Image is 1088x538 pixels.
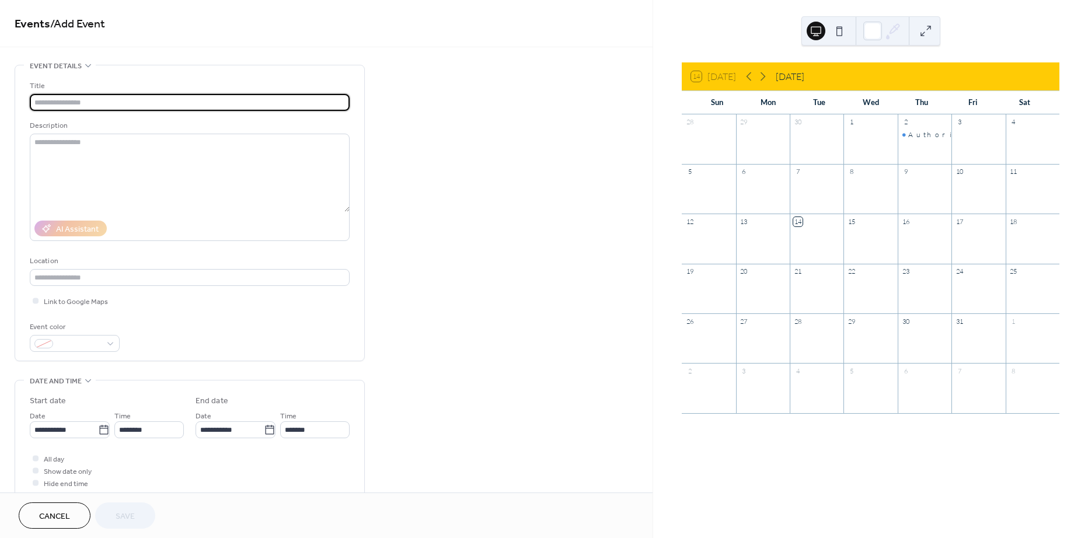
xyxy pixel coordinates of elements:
[793,118,802,127] div: 30
[897,91,948,114] div: Thu
[30,60,82,72] span: Event details
[196,395,228,407] div: End date
[793,366,802,375] div: 4
[30,395,66,407] div: Start date
[847,167,856,176] div: 8
[901,317,910,326] div: 30
[955,118,964,127] div: 3
[30,80,347,92] div: Title
[740,118,748,127] div: 29
[847,317,856,326] div: 29
[898,130,951,140] div: Authority Board Regular Meeting
[30,120,347,132] div: Description
[196,410,211,422] span: Date
[30,255,347,267] div: Location
[39,511,70,523] span: Cancel
[30,375,82,387] span: Date and time
[793,217,802,226] div: 14
[1009,366,1018,375] div: 8
[901,267,910,276] div: 23
[50,13,105,36] span: / Add Event
[794,91,845,114] div: Tue
[742,91,794,114] div: Mon
[847,217,856,226] div: 15
[114,410,131,422] span: Time
[19,502,90,529] button: Cancel
[685,217,694,226] div: 12
[955,217,964,226] div: 17
[955,167,964,176] div: 10
[685,167,694,176] div: 5
[776,69,804,83] div: [DATE]
[847,118,856,127] div: 1
[685,317,694,326] div: 26
[793,317,802,326] div: 28
[685,366,694,375] div: 2
[1009,267,1018,276] div: 25
[691,91,742,114] div: Sun
[280,410,297,422] span: Time
[15,13,50,36] a: Events
[740,217,748,226] div: 13
[44,453,64,466] span: All day
[955,267,964,276] div: 24
[955,317,964,326] div: 31
[740,317,748,326] div: 27
[847,366,856,375] div: 5
[901,366,910,375] div: 6
[44,296,108,308] span: Link to Google Maps
[1009,118,1018,127] div: 4
[947,91,999,114] div: Fri
[740,267,748,276] div: 20
[999,91,1050,114] div: Sat
[1009,317,1018,326] div: 1
[1009,217,1018,226] div: 18
[740,167,748,176] div: 6
[793,267,802,276] div: 21
[44,466,92,478] span: Show date only
[901,217,910,226] div: 16
[685,267,694,276] div: 19
[793,167,802,176] div: 7
[901,118,910,127] div: 2
[845,91,897,114] div: Wed
[30,410,46,422] span: Date
[955,366,964,375] div: 7
[740,366,748,375] div: 3
[30,321,117,333] div: Event color
[44,478,88,490] span: Hide end time
[901,167,910,176] div: 9
[1009,167,1018,176] div: 11
[847,267,856,276] div: 22
[685,118,694,127] div: 28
